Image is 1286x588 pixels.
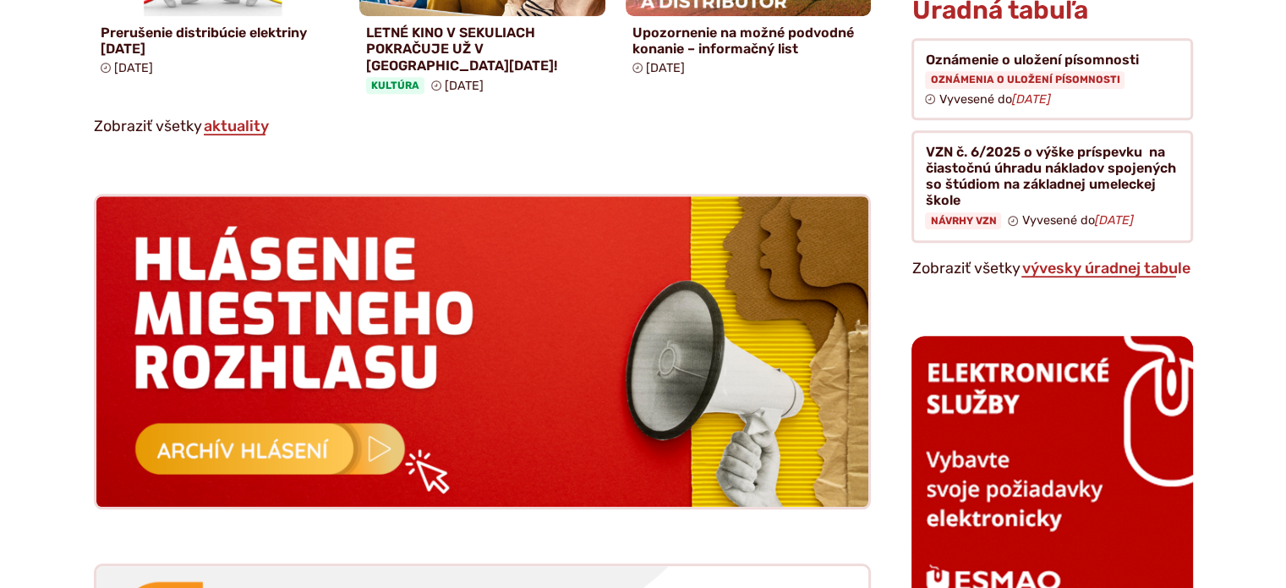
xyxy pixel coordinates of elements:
[911,256,1192,282] p: Zobraziť všetky
[911,38,1192,120] a: Oznámenie o uložení písomnosti Oznámenia o uložení písomnosti Vyvesené do[DATE]
[366,77,424,94] span: Kultúra
[114,61,153,75] span: [DATE]
[94,114,872,140] p: Zobraziť všetky
[646,61,685,75] span: [DATE]
[366,25,599,74] h4: LETNÉ KINO V SEKULIACH POKRAČUJE UŽ V [GEOGRAPHIC_DATA][DATE]!
[445,79,484,93] span: [DATE]
[911,130,1192,243] a: VZN č. 6/2025 o výške príspevku na čiastočnú úhradu nákladov spojených so štúdiom na základnej um...
[1020,259,1191,278] a: Zobraziť celú úradnú tabuľu
[202,117,271,135] a: Zobraziť všetky aktuality
[101,25,333,57] h4: Prerušenie distribúcie elektriny [DATE]
[632,25,865,57] h4: Upozornenie na možné podvodné konanie – informačný list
